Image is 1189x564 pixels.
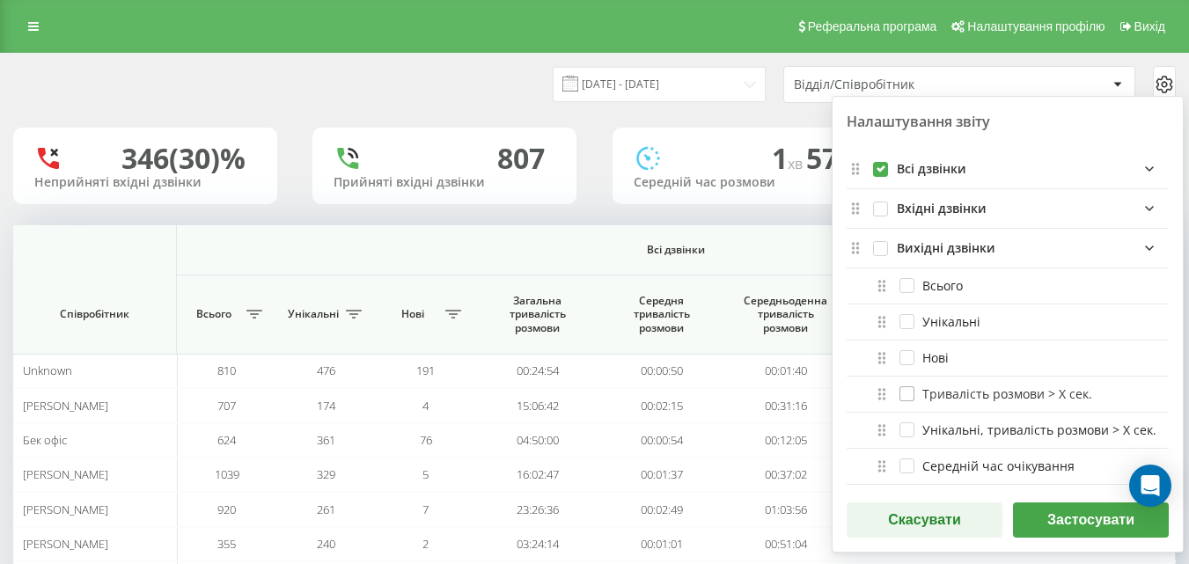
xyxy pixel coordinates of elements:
[422,502,429,517] span: 7
[599,458,723,492] td: 00:01:37
[317,432,335,448] span: 361
[1129,465,1171,507] div: Open Intercom Messenger
[475,527,599,561] td: 03:24:14
[847,229,1169,268] div: outgoingFields quote list
[723,423,848,458] td: 00:12:05
[899,422,1156,437] label: Унікальні, тривалість розмови > Х сек.
[613,294,709,335] span: Середня тривалість розмови
[186,307,241,321] span: Всього
[599,423,723,458] td: 00:00:54
[788,154,806,173] span: хв
[23,432,67,448] span: Бек офіс
[899,458,1075,473] label: Середній час очікування
[847,189,1169,229] div: incomingFields quote list
[899,278,963,293] label: Всього
[899,314,980,329] label: Унікальні
[847,377,1169,413] div: Тривалість розмови > Х сек.
[897,201,987,216] div: Вхідні дзвінки
[23,398,108,414] span: [PERSON_NAME]
[420,432,432,448] span: 76
[723,388,848,422] td: 00:31:16
[29,307,160,321] span: Співробітник
[475,388,599,422] td: 15:06:42
[385,307,440,321] span: Нові
[422,536,429,552] span: 2
[1134,19,1165,33] span: Вихід
[1013,502,1169,538] button: Застосувати
[806,139,845,177] span: 57
[23,466,108,482] span: [PERSON_NAME]
[23,363,72,378] span: Unknown
[285,307,341,321] span: Унікальні
[317,398,335,414] span: 174
[847,268,1169,304] div: Всього
[599,492,723,526] td: 00:02:49
[497,142,545,175] div: 807
[317,363,335,378] span: 476
[897,162,966,177] div: Всі дзвінки
[897,241,995,256] div: Вихідні дзвінки
[723,492,848,526] td: 01:03:56
[217,536,236,552] span: 355
[23,502,108,517] span: [PERSON_NAME]
[599,527,723,561] td: 00:01:01
[416,363,435,378] span: 191
[847,502,1002,538] button: Скасувати
[235,243,1117,257] span: Всі дзвінки
[634,175,855,190] div: Середній час розмови
[967,19,1105,33] span: Налаштування профілю
[422,398,429,414] span: 4
[217,432,236,448] span: 624
[847,150,1169,189] div: allFields quote list
[334,175,555,190] div: Прийняті вхідні дзвінки
[217,363,236,378] span: 810
[847,449,1169,485] div: Середній час очікування
[738,294,833,335] span: Середньоденна тривалість розмови
[847,341,1169,377] div: Нові
[121,142,246,175] div: 346 (30)%
[217,502,236,517] span: 920
[422,466,429,482] span: 5
[34,175,256,190] div: Неприйняті вхідні дзвінки
[723,354,848,388] td: 00:01:40
[772,139,806,177] span: 1
[475,423,599,458] td: 04:50:00
[808,19,937,33] span: Реферальна програма
[317,502,335,517] span: 261
[899,386,1092,401] label: Тривалість розмови > Х сек.
[847,413,1169,449] div: Унікальні, тривалість розмови > Х сек.
[723,458,848,492] td: 00:37:02
[847,111,1169,150] div: Налаштування звіту
[215,466,239,482] span: 1039
[794,77,1004,92] div: Відділ/Співробітник
[723,527,848,561] td: 00:51:04
[847,304,1169,341] div: Унікальні
[475,492,599,526] td: 23:26:36
[899,350,949,365] label: Нові
[317,536,335,552] span: 240
[599,388,723,422] td: 00:02:15
[317,466,335,482] span: 329
[475,354,599,388] td: 00:24:54
[475,458,599,492] td: 16:02:47
[489,294,585,335] span: Загальна тривалість розмови
[599,354,723,388] td: 00:00:50
[23,536,108,552] span: [PERSON_NAME]
[217,398,236,414] span: 707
